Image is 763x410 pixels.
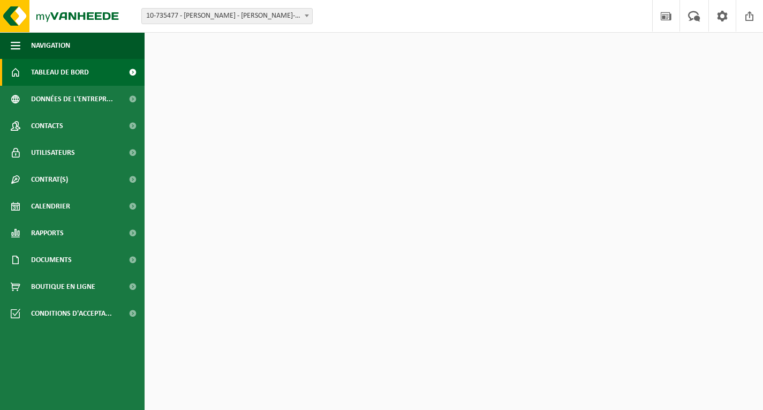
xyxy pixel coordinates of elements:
span: Contrat(s) [31,166,68,193]
span: Conditions d'accepta... [31,300,112,327]
span: Contacts [31,113,63,139]
span: Boutique en ligne [31,273,95,300]
span: 10-735477 - DUBOIS VINCENT - QUÉVY-LE-GRAND [142,9,312,24]
span: Navigation [31,32,70,59]
span: Rapports [31,220,64,247]
span: 10-735477 - DUBOIS VINCENT - QUÉVY-LE-GRAND [141,8,313,24]
span: Données de l'entrepr... [31,86,113,113]
span: Tableau de bord [31,59,89,86]
span: Utilisateurs [31,139,75,166]
span: Documents [31,247,72,273]
span: Calendrier [31,193,70,220]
